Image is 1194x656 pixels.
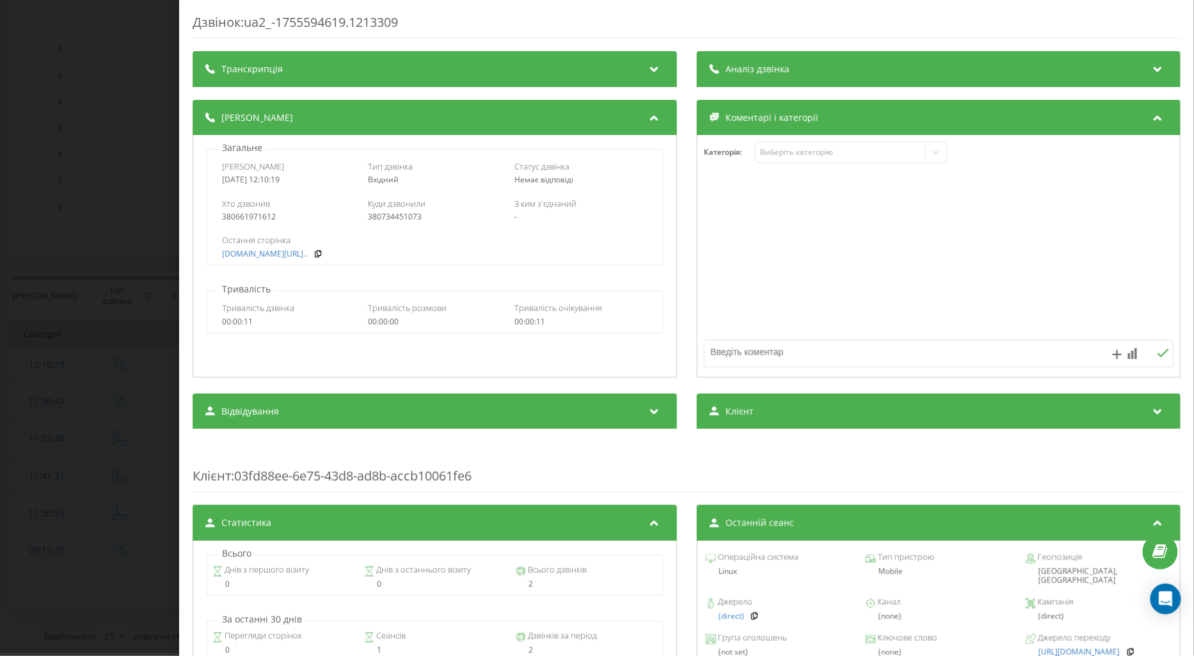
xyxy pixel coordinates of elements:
[219,547,255,560] p: Всього
[703,148,754,157] h4: Категорія :
[1036,632,1111,644] span: Джерело переходу
[212,646,353,655] div: 0
[1036,551,1083,564] span: Геопозиція
[221,405,279,418] span: Відвідування
[725,405,753,418] span: Клієнт
[222,234,291,246] span: Остання сторінка
[1026,567,1172,586] div: [GEOGRAPHIC_DATA], [GEOGRAPHIC_DATA]
[715,551,798,564] span: Операційна система
[516,646,657,655] div: 2
[1036,596,1074,609] span: Кампанія
[1150,584,1181,614] div: Open Intercom Messenger
[368,317,501,326] div: 00:00:00
[876,596,901,609] span: Канал
[221,111,293,124] span: [PERSON_NAME]
[222,317,355,326] div: 00:00:11
[514,198,577,209] span: З ким з'єднаний
[193,442,1181,492] div: : 03fd88ee-6e75-43d8-ad8b-accb10061fe6
[516,580,657,589] div: 2
[526,630,597,643] span: Дзвінків за період
[514,302,602,314] span: Тривалість очікування
[368,198,426,209] span: Куди дзвонили
[718,612,744,621] a: (direct)
[514,174,573,185] span: Немає відповіді
[219,141,266,154] p: Загальне
[212,580,353,589] div: 0
[193,13,1181,38] div: Дзвінок : ua2_-1755594619.1213309
[866,612,1012,621] div: (none)
[222,175,355,184] div: [DATE] 12:10:19
[221,516,271,529] span: Статистика
[725,111,818,124] span: Коментарі і категорії
[223,630,302,643] span: Перегляди сторінок
[223,564,309,577] span: Днів з першого візиту
[193,467,231,484] span: Клієнт
[1026,612,1172,621] div: (direct)
[222,302,294,314] span: Тривалість дзвінка
[514,317,648,326] div: 00:00:11
[374,630,406,643] span: Сеансів
[368,302,447,314] span: Тривалість розмови
[368,174,399,185] span: Вхідний
[221,63,283,76] span: Транскрипція
[368,161,413,172] span: Тип дзвінка
[222,250,307,259] a: [DOMAIN_NAME][URL]..
[222,212,355,221] div: 380661971612
[715,596,752,609] span: Джерело
[222,198,270,209] span: Хто дзвонив
[715,632,786,644] span: Група оголошень
[368,212,501,221] div: 380734451073
[876,551,934,564] span: Тип пристрою
[374,564,471,577] span: Днів з останнього візиту
[364,580,505,589] div: 0
[514,161,569,172] span: Статус дзвінка
[364,646,505,655] div: 1
[866,567,1012,576] div: Mobile
[222,161,284,172] span: [PERSON_NAME]
[219,613,305,626] p: За останні 30 днів
[760,147,920,157] div: Виберіть категорію
[725,516,793,529] span: Останній сеанс
[526,564,587,577] span: Всього дзвінків
[705,567,851,576] div: Linux
[514,212,648,221] div: -
[219,283,274,296] p: Тривалість
[876,632,937,644] span: Ключове слово
[725,63,789,76] span: Аналіз дзвінка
